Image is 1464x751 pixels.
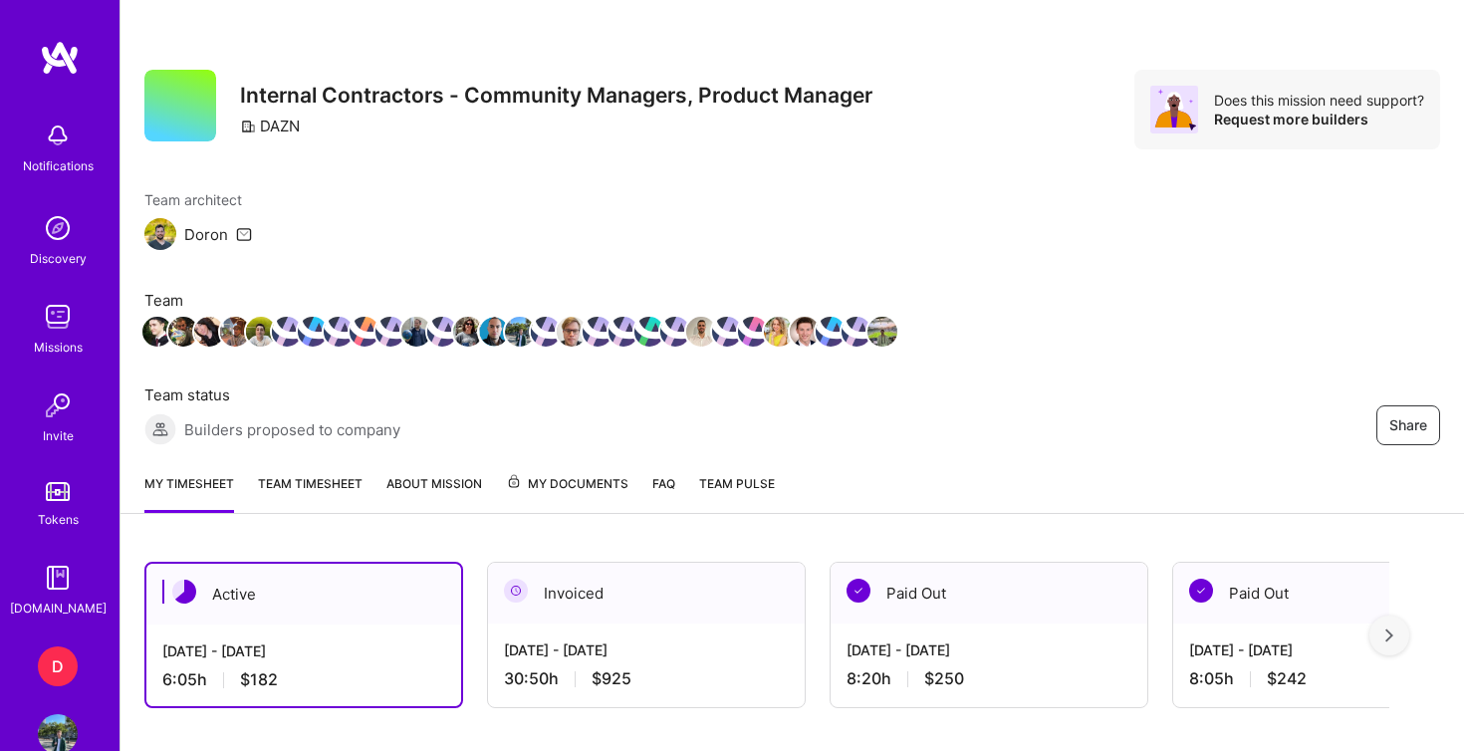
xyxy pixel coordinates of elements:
a: Team Member Avatar [740,315,766,349]
a: Team Member Avatar [403,315,429,349]
a: Team Member Avatar [507,315,533,349]
img: Team Architect [144,218,176,250]
a: D [33,646,83,686]
img: Team Member Avatar [427,317,457,347]
img: teamwork [38,297,78,337]
a: Team Pulse [699,473,775,513]
span: $925 [592,668,631,689]
img: Team Member Avatar [401,317,431,347]
div: [DATE] - [DATE] [847,639,1131,660]
img: Invoiced [504,579,528,603]
span: Team architect [144,189,252,210]
img: Team Member Avatar [660,317,690,347]
div: 30:50 h [504,668,789,689]
div: Doron [184,224,228,245]
img: logo [40,40,80,76]
div: Discovery [30,248,87,269]
a: Team Member Avatar [429,315,455,349]
span: Team status [144,384,400,405]
a: Team Member Avatar [585,315,610,349]
div: [DATE] - [DATE] [162,640,445,661]
a: Team Member Avatar [222,315,248,349]
a: Team Member Avatar [533,315,559,349]
span: $250 [924,668,964,689]
img: Team Member Avatar [168,317,198,347]
a: Team Member Avatar [662,315,688,349]
img: Team Member Avatar [531,317,561,347]
span: $242 [1267,668,1307,689]
a: Team Member Avatar [170,315,196,349]
span: Team [144,290,895,311]
img: Active [172,580,196,604]
a: My timesheet [144,473,234,513]
span: Builders proposed to company [184,419,400,440]
img: Team Member Avatar [712,317,742,347]
div: 6:05 h [162,669,445,690]
span: $182 [240,669,278,690]
img: Team Member Avatar [764,317,794,347]
img: Team Member Avatar [686,317,716,347]
a: About Mission [386,473,482,513]
div: Request more builders [1214,110,1424,128]
span: Team Pulse [699,476,775,491]
div: DAZN [240,116,300,136]
a: FAQ [652,473,675,513]
a: Team Member Avatar [455,315,481,349]
img: Team Member Avatar [324,317,354,347]
a: Team Member Avatar [326,315,352,349]
div: D [38,646,78,686]
img: guide book [38,558,78,598]
img: tokens [46,482,70,501]
div: Active [146,564,461,625]
a: Team Member Avatar [559,315,585,349]
img: Team Member Avatar [194,317,224,347]
a: Team timesheet [258,473,363,513]
a: Team Member Avatar [792,315,818,349]
img: Team Member Avatar [272,317,302,347]
img: bell [38,116,78,155]
a: My Documents [506,473,628,513]
a: Team Member Avatar [844,315,869,349]
img: Team Member Avatar [609,317,638,347]
img: Team Member Avatar [867,317,897,347]
img: Avatar [1150,86,1198,133]
span: My Documents [506,473,628,495]
img: Team Member Avatar [505,317,535,347]
div: Missions [34,337,83,358]
div: Paid Out [831,563,1147,624]
img: Team Member Avatar [790,317,820,347]
a: Team Member Avatar [144,315,170,349]
a: Team Member Avatar [248,315,274,349]
img: Team Member Avatar [816,317,846,347]
img: Paid Out [1189,579,1213,603]
div: Invoiced [488,563,805,624]
img: Team Member Avatar [246,317,276,347]
div: [DATE] - [DATE] [504,639,789,660]
img: Team Member Avatar [220,317,250,347]
img: Paid Out [847,579,870,603]
a: Team Member Avatar [610,315,636,349]
h3: Internal Contractors - Community Managers, Product Manager [240,83,872,108]
div: Invite [43,425,74,446]
img: Team Member Avatar [453,317,483,347]
i: icon CompanyGray [240,119,256,134]
a: Team Member Avatar [352,315,377,349]
img: Builders proposed to company [144,413,176,445]
img: Team Member Avatar [842,317,871,347]
span: Share [1389,415,1427,435]
img: Team Member Avatar [350,317,379,347]
a: Team Member Avatar [818,315,844,349]
div: Does this mission need support? [1214,91,1424,110]
img: Invite [38,385,78,425]
div: [DOMAIN_NAME] [10,598,107,619]
a: Team Member Avatar [300,315,326,349]
img: Team Member Avatar [557,317,587,347]
a: Team Member Avatar [481,315,507,349]
a: Team Member Avatar [274,315,300,349]
a: Team Member Avatar [377,315,403,349]
img: Team Member Avatar [142,317,172,347]
a: Team Member Avatar [766,315,792,349]
img: Team Member Avatar [738,317,768,347]
img: Team Member Avatar [583,317,612,347]
a: Team Member Avatar [714,315,740,349]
